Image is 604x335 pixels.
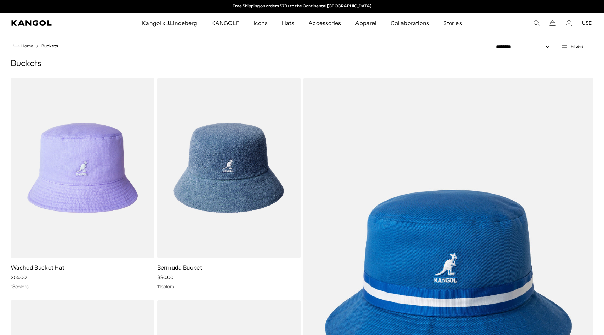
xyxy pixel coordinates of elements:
span: Kangol x J.Lindeberg [142,13,197,33]
a: Bermuda Bucket [157,264,202,271]
span: Home [20,44,33,48]
span: Icons [253,13,268,33]
button: USD [582,20,593,26]
a: Kangol [11,20,94,26]
summary: Search here [533,20,540,26]
button: Cart [549,20,556,26]
span: $55.00 [11,274,27,281]
span: Stories [443,13,462,33]
li: / [33,42,39,50]
a: Kangol x J.Lindeberg [135,13,204,33]
a: Home [13,43,33,49]
span: Filters [571,44,583,49]
a: Apparel [348,13,383,33]
a: Free Shipping on orders $79+ to the Continental [GEOGRAPHIC_DATA] [233,3,372,8]
span: Collaborations [391,13,429,33]
a: Hats [275,13,301,33]
span: Apparel [355,13,376,33]
div: 1 of 2 [229,4,375,9]
div: Announcement [229,4,375,9]
a: Icons [246,13,275,33]
span: $80.00 [157,274,173,281]
select: Sort by: Featured [493,43,557,51]
a: Stories [436,13,469,33]
slideshow-component: Announcement bar [229,4,375,9]
span: KANGOLF [211,13,239,33]
a: Collaborations [383,13,436,33]
span: Hats [282,13,294,33]
button: Open filters [557,43,588,50]
img: Washed Bucket Hat [11,78,154,258]
div: 11 colors [157,283,301,290]
img: Bermuda Bucket [157,78,301,258]
a: Buckets [41,44,58,48]
a: Washed Bucket Hat [11,264,64,271]
h1: Buckets [11,59,593,69]
a: Accessories [301,13,348,33]
div: 13 colors [11,283,154,290]
span: Accessories [308,13,341,33]
a: Account [566,20,572,26]
a: KANGOLF [204,13,246,33]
